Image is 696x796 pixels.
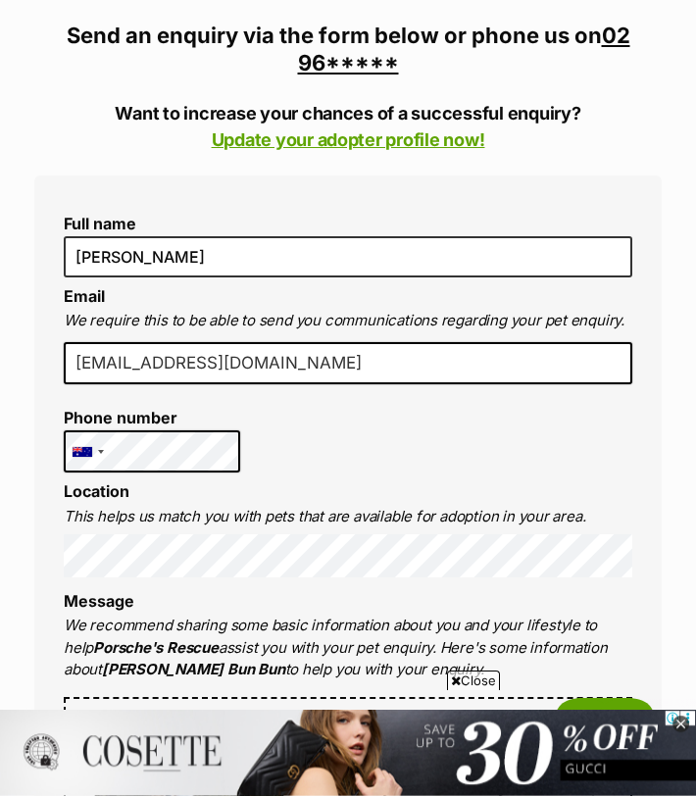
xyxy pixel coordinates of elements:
label: Phone number [64,409,240,426]
h3: Send an enquiry via the form below or phone us on [34,22,662,76]
p: We require this to be able to send you communications regarding your pet enquiry. [64,310,632,332]
iframe: Help Scout Beacon - Open [554,698,657,757]
p: We recommend sharing some basic information about you and your lifestyle to help assist you with ... [64,615,632,681]
strong: [PERSON_NAME] Bun Bun [102,660,285,678]
label: Full name [64,215,632,232]
label: Location [64,481,129,501]
p: Want to increase your chances of a successful enquiry? [34,100,662,153]
span: Close [447,671,500,690]
label: Email [64,286,105,306]
div: Australia: +61 [65,431,110,473]
label: Message [64,591,134,611]
strong: Porsche's Rescue [93,638,219,657]
a: Update your adopter profile now! [212,129,485,150]
p: This helps us match you with pets that are available for adoption in your area. [64,506,632,528]
input: E.g. Jimmy Chew [64,236,632,277]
